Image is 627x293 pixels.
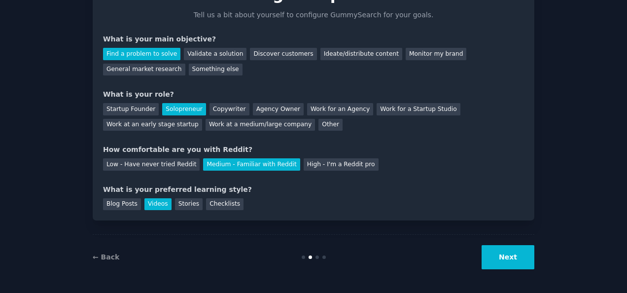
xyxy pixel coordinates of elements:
[103,89,524,100] div: What is your role?
[144,198,172,211] div: Videos
[206,198,244,211] div: Checklists
[184,48,246,60] div: Validate a solution
[253,103,304,115] div: Agency Owner
[307,103,373,115] div: Work for an Agency
[162,103,206,115] div: Solopreneur
[103,64,185,76] div: General market research
[189,10,438,20] p: Tell us a bit about yourself to configure GummySearch for your goals.
[482,245,534,269] button: Next
[103,103,159,115] div: Startup Founder
[103,198,141,211] div: Blog Posts
[175,198,203,211] div: Stories
[93,253,119,261] a: ← Back
[304,158,379,171] div: High - I'm a Reddit pro
[406,48,466,60] div: Monitor my brand
[206,119,315,131] div: Work at a medium/large company
[189,64,243,76] div: Something else
[203,158,300,171] div: Medium - Familiar with Reddit
[250,48,316,60] div: Discover customers
[103,158,200,171] div: Low - Have never tried Reddit
[320,48,402,60] div: Ideate/distribute content
[103,119,202,131] div: Work at an early stage startup
[103,48,180,60] div: Find a problem to solve
[103,145,524,155] div: How comfortable are you with Reddit?
[103,34,524,44] div: What is your main objective?
[103,184,524,195] div: What is your preferred learning style?
[377,103,460,115] div: Work for a Startup Studio
[209,103,249,115] div: Copywriter
[318,119,343,131] div: Other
